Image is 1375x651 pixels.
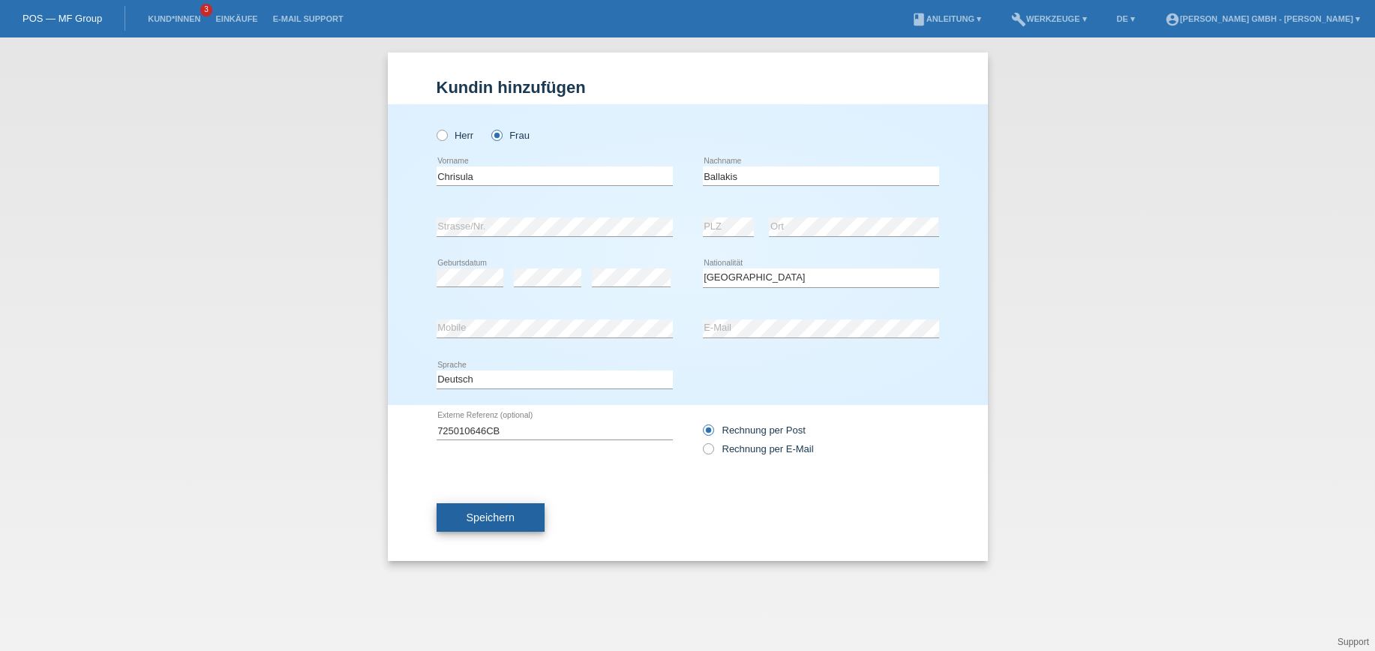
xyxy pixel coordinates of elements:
a: Einkäufe [208,14,265,23]
label: Herr [437,130,474,141]
a: DE ▾ [1109,14,1142,23]
a: Kund*innen [140,14,208,23]
a: bookAnleitung ▾ [904,14,989,23]
input: Rechnung per E-Mail [703,443,713,462]
span: Speichern [467,511,515,523]
i: book [911,12,926,27]
h1: Kundin hinzufügen [437,78,939,97]
label: Rechnung per Post [703,424,806,436]
a: E-Mail Support [266,14,351,23]
input: Herr [437,130,446,139]
i: build [1011,12,1026,27]
a: account_circle[PERSON_NAME] GmbH - [PERSON_NAME] ▾ [1157,14,1367,23]
a: buildWerkzeuge ▾ [1004,14,1094,23]
input: Frau [491,130,501,139]
label: Rechnung per E-Mail [703,443,814,454]
a: Support [1337,637,1369,647]
i: account_circle [1165,12,1180,27]
label: Frau [491,130,530,141]
span: 3 [200,4,212,16]
a: POS — MF Group [23,13,102,24]
button: Speichern [437,503,545,532]
input: Rechnung per Post [703,424,713,443]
